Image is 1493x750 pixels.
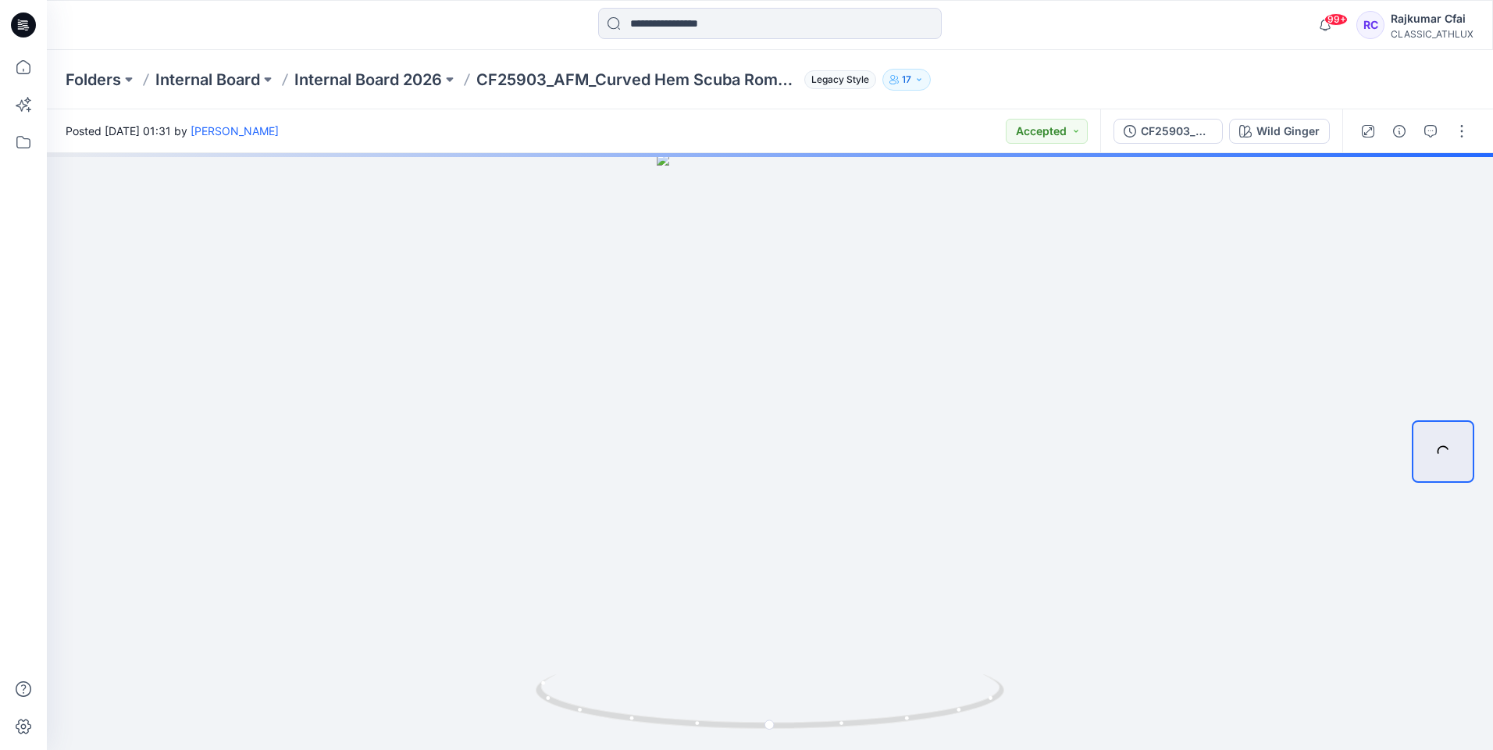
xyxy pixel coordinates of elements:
div: Rajkumar Cfai [1391,9,1473,28]
div: CF25903_AFM_Curved Hem Scuba Romper collar up [1141,123,1213,140]
p: CF25903_AFM_Curved Hem Scuba Romper collar up [476,69,798,91]
div: CLASSIC_ATHLUX [1391,28,1473,40]
a: Internal Board 2026 [294,69,442,91]
button: CF25903_AFM_Curved Hem Scuba Romper collar up [1114,119,1223,144]
a: [PERSON_NAME] [191,124,279,137]
div: RC [1356,11,1384,39]
button: Details [1387,119,1412,144]
button: Wild Ginger [1229,119,1330,144]
a: Internal Board [155,69,260,91]
button: Legacy Style [798,69,876,91]
button: 17 [882,69,931,91]
div: Wild Ginger [1256,123,1320,140]
span: Legacy Style [804,70,876,89]
span: Posted [DATE] 01:31 by [66,123,279,139]
p: 17 [902,71,911,88]
span: 99+ [1324,13,1348,26]
a: Folders [66,69,121,91]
